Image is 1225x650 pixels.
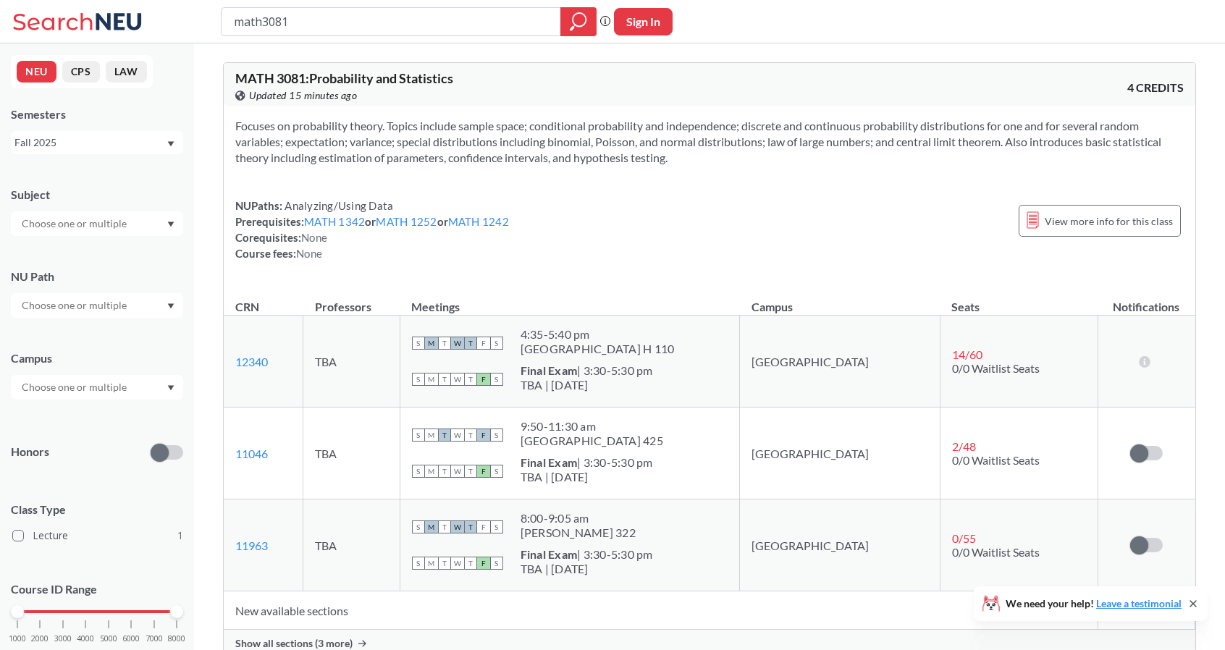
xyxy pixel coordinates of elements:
td: [GEOGRAPHIC_DATA] [740,499,940,591]
span: S [412,557,425,570]
span: T [464,557,477,570]
div: CRN [235,299,259,315]
div: [GEOGRAPHIC_DATA] 425 [521,434,663,448]
div: Dropdown arrow [11,375,183,400]
span: T [464,373,477,386]
div: NUPaths: Prerequisites: or or Corequisites: Course fees: [235,198,509,261]
div: TBA | [DATE] [521,378,653,392]
span: W [451,337,464,350]
span: T [464,337,477,350]
div: | 3:30-5:30 pm [521,547,653,562]
a: MATH 1342 [304,215,365,228]
div: Semesters [11,106,183,122]
span: T [464,520,477,533]
span: 5000 [100,635,117,643]
span: S [412,429,425,442]
a: 11046 [235,447,268,460]
span: T [438,373,451,386]
span: W [451,465,464,478]
span: T [464,465,477,478]
span: M [425,520,438,533]
a: 12340 [235,355,268,368]
th: Professors [303,284,400,316]
span: None [296,247,322,260]
div: Dropdown arrow [11,293,183,318]
span: F [477,465,490,478]
div: TBA | [DATE] [521,470,653,484]
svg: Dropdown arrow [167,141,174,147]
span: F [477,557,490,570]
input: Class, professor, course number, "phrase" [232,9,550,34]
span: 2000 [31,635,49,643]
span: 3000 [54,635,72,643]
span: S [412,337,425,350]
div: NU Path [11,269,183,284]
span: 8000 [168,635,185,643]
span: Show all sections (3 more) [235,637,353,650]
span: 0 / 55 [952,531,976,545]
span: W [451,373,464,386]
span: 0/0 Waitlist Seats [952,361,1040,375]
td: [GEOGRAPHIC_DATA] [740,408,940,499]
div: [PERSON_NAME] 322 [521,526,636,540]
span: S [490,557,503,570]
span: 6000 [122,635,140,643]
td: TBA [303,499,400,591]
span: S [490,429,503,442]
a: Leave a testimonial [1096,597,1182,609]
div: Campus [11,350,183,366]
span: W [451,557,464,570]
a: MATH 1252 [376,215,437,228]
span: View more info for this class [1045,212,1173,230]
label: Lecture [12,526,183,545]
div: Fall 2025Dropdown arrow [11,131,183,154]
span: 1000 [9,635,26,643]
div: Subject [11,187,183,203]
span: T [438,337,451,350]
svg: Dropdown arrow [167,385,174,391]
span: 0/0 Waitlist Seats [952,545,1040,559]
span: S [490,465,503,478]
p: Honors [11,444,49,460]
div: magnifying glass [560,7,597,36]
span: W [451,520,464,533]
span: 1 [177,528,183,544]
span: W [451,429,464,442]
th: Campus [740,284,940,316]
span: M [425,373,438,386]
a: MATH 1242 [448,215,509,228]
span: Class Type [11,502,183,518]
span: F [477,373,490,386]
td: [GEOGRAPHIC_DATA] [740,316,940,408]
div: | 3:30-5:30 pm [521,455,653,470]
p: Course ID Range [11,581,183,598]
span: T [464,429,477,442]
button: NEU [17,61,56,83]
a: 11963 [235,539,268,552]
input: Choose one or multiple [14,379,136,396]
button: LAW [106,61,147,83]
input: Choose one or multiple [14,297,136,314]
th: Notifications [1098,284,1195,316]
svg: Dropdown arrow [167,221,174,227]
span: S [412,465,425,478]
button: Sign In [614,8,673,35]
td: New available sections [224,591,1098,630]
td: TBA [303,316,400,408]
span: 7000 [146,635,163,643]
th: Meetings [400,284,740,316]
span: M [425,465,438,478]
b: Final Exam [521,547,578,561]
span: M [425,429,438,442]
span: 0/0 Waitlist Seats [952,453,1040,467]
span: T [438,557,451,570]
div: 9:50 - 11:30 am [521,419,663,434]
div: Fall 2025 [14,135,166,151]
span: T [438,520,451,533]
div: 8:00 - 9:05 am [521,511,636,526]
div: TBA | [DATE] [521,562,653,576]
span: Updated 15 minutes ago [249,88,357,104]
span: M [425,557,438,570]
b: Final Exam [521,455,578,469]
span: S [490,337,503,350]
